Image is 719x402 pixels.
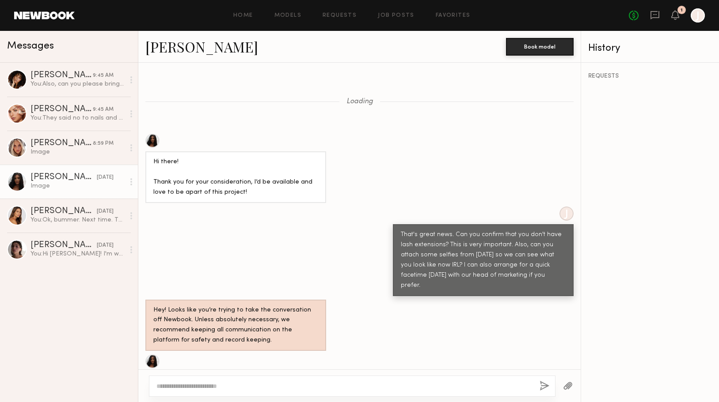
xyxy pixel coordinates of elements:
[30,148,125,156] div: Image
[97,207,114,216] div: [DATE]
[436,13,471,19] a: Favorites
[145,37,258,56] a: [PERSON_NAME]
[346,98,373,105] span: Loading
[93,105,114,114] div: 9:45 AM
[153,157,318,198] div: Hi there! Thank you for your consideration, I’d be available and love to be apart of this project!
[153,305,318,346] div: Hey! Looks like you’re trying to take the conversation off Newbook. Unless absolutely necessary, ...
[30,114,125,122] div: You: They said no to nails and asked where you'll be commuting from re: gas. Also, can you please...
[691,8,705,23] a: J
[93,139,114,148] div: 8:59 PM
[30,207,97,216] div: [PERSON_NAME]
[30,173,97,182] div: [PERSON_NAME]
[30,80,125,88] div: You: Also, can you please bring a few swimsuits and cover ups if you have? We will have some here...
[97,173,114,182] div: [DATE]
[30,241,97,250] div: [PERSON_NAME]
[30,250,125,258] div: You: Hi [PERSON_NAME]! I'm writing on behalf of makeup brand caliray. We are interested in hiring...
[323,13,357,19] a: Requests
[30,139,93,148] div: [PERSON_NAME]
[30,71,93,80] div: [PERSON_NAME]
[93,71,114,80] div: 9:45 AM
[30,216,125,224] div: You: Ok, bummer. Next time. Thanks!
[30,182,125,190] div: Image
[378,13,415,19] a: Job Posts
[97,241,114,250] div: [DATE]
[506,38,574,56] button: Book model
[588,43,712,53] div: History
[588,73,712,79] div: REQUESTS
[233,13,253,19] a: Home
[274,13,301,19] a: Models
[7,41,54,51] span: Messages
[506,42,574,50] a: Book model
[681,8,683,13] div: 1
[30,105,93,114] div: [PERSON_NAME]
[401,230,566,291] div: That's great news. Can you confirm that you don't have lash extensions? This is very important. A...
